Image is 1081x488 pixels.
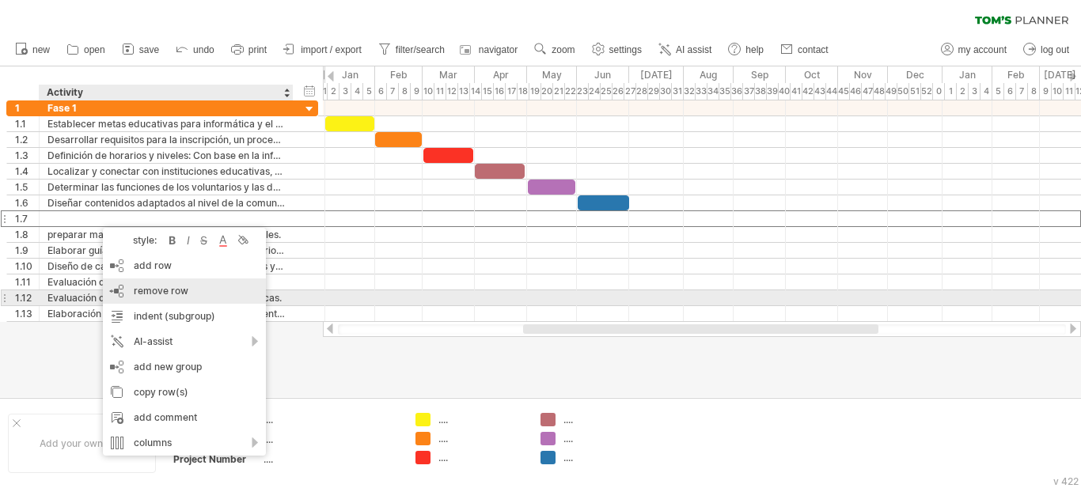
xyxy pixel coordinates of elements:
div: 8 [399,83,411,100]
span: save [139,44,159,55]
div: July 2026 [629,66,684,83]
div: add row [103,253,266,278]
div: 2 [328,83,339,100]
div: May 2026 [527,66,577,83]
div: September 2026 [734,66,786,83]
div: 1.10 [15,259,39,274]
div: November 2026 [838,66,888,83]
div: Establecer metas educativas para informática y el idioma inglés, diseñar planes de clase, program... [47,116,285,131]
div: Activity [47,85,284,100]
div: 43 [814,83,826,100]
div: December 2026 [888,66,943,83]
div: 18 [518,83,529,100]
div: 1.7 [15,211,39,226]
div: 1.6 [15,195,39,210]
div: 39 [767,83,779,100]
div: .... [264,433,396,446]
div: 37 [743,83,755,100]
div: Project Number [173,452,260,466]
div: 22 [565,83,577,100]
span: new [32,44,50,55]
div: 41 [791,83,802,100]
div: 17 [506,83,518,100]
div: 1 [15,100,39,115]
div: January 2027 [943,66,992,83]
div: 1.2 [15,132,39,147]
a: print [227,40,271,60]
div: August 2026 [684,66,734,83]
div: Localizar y conectar con instituciones educativas, centros de documentación, organizaciones no gu... [47,164,285,179]
a: contact [776,40,833,60]
div: 29 [648,83,660,100]
div: Evaluación del progreso de estudiantes. [47,274,285,289]
div: 35 [719,83,731,100]
div: Determinar las funciones de los voluntarios y las donaciones potenciales. [47,180,285,195]
div: Definición de horarios y niveles: Con base en la información recopilada, se establecerán los hora... [47,148,285,163]
div: Fase 1 [47,100,285,115]
div: 24 [589,83,601,100]
div: 11 [434,83,446,100]
div: February 2027 [992,66,1040,83]
div: 1.12 [15,290,39,305]
div: .... [264,452,396,466]
div: 15 [482,83,494,100]
div: 51 [909,83,921,100]
a: undo [172,40,219,60]
a: new [11,40,55,60]
span: filter/search [396,44,445,55]
div: 10 [423,83,434,100]
div: 1.5 [15,180,39,195]
div: 1.8 [15,227,39,242]
div: 25 [601,83,613,100]
div: 1.3 [15,148,39,163]
span: contact [798,44,829,55]
div: 9 [1040,83,1052,100]
div: 20 [541,83,553,100]
span: zoom [552,44,575,55]
div: indent (subgroup) [103,304,266,329]
span: import / export [301,44,362,55]
div: 2 [957,83,969,100]
div: 32 [684,83,696,100]
div: .... [438,451,525,464]
div: 11 [1064,83,1075,100]
a: navigator [457,40,522,60]
div: 47 [862,83,874,100]
a: my account [937,40,1011,60]
div: 1 [318,83,328,100]
div: 26 [613,83,624,100]
span: print [248,44,267,55]
div: October 2026 [786,66,838,83]
div: .... [563,432,650,445]
div: 28 [636,83,648,100]
div: add comment [103,405,266,430]
div: 13 [458,83,470,100]
a: zoom [530,40,579,60]
div: 5 [992,83,1004,100]
div: Diseño de carteles, volantes y mensajes digitales y difusión en redes sociales. [47,259,285,274]
span: AI assist [676,44,711,55]
div: style: [109,234,165,246]
a: import / export [279,40,366,60]
a: log out [1019,40,1074,60]
div: 12 [446,83,458,100]
div: 1.9 [15,243,39,258]
span: navigator [479,44,518,55]
div: 4 [980,83,992,100]
div: 3 [339,83,351,100]
div: March 2026 [423,66,475,83]
div: 19 [529,83,541,100]
a: save [118,40,164,60]
div: Desarrollar requisitos para la inscripción, un proceso de nivelación y documentos acreditativos. [47,132,285,147]
span: my account [958,44,1007,55]
div: .... [563,451,650,464]
div: 34 [707,83,719,100]
div: 42 [802,83,814,100]
span: open [84,44,105,55]
div: 3 [969,83,980,100]
div: 27 [624,83,636,100]
div: 5 [363,83,375,100]
div: preparar materiales didácticos impresos y digitales. [47,227,285,242]
div: 1.13 [15,306,39,321]
span: undo [193,44,214,55]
